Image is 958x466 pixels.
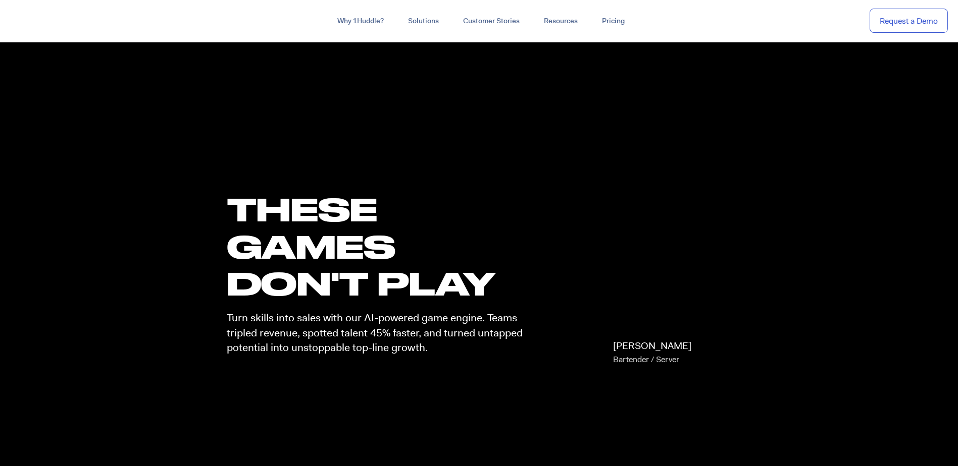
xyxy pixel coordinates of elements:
[325,12,396,30] a: Why 1Huddle?
[870,9,948,33] a: Request a Demo
[532,12,590,30] a: Resources
[227,311,532,355] p: Turn skills into sales with our AI-powered game engine. Teams tripled revenue, spotted talent 45%...
[590,12,637,30] a: Pricing
[613,339,691,367] p: [PERSON_NAME]
[613,354,679,365] span: Bartender / Server
[227,191,532,302] h1: these GAMES DON'T PLAY
[396,12,451,30] a: Solutions
[451,12,532,30] a: Customer Stories
[10,11,82,30] img: ...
